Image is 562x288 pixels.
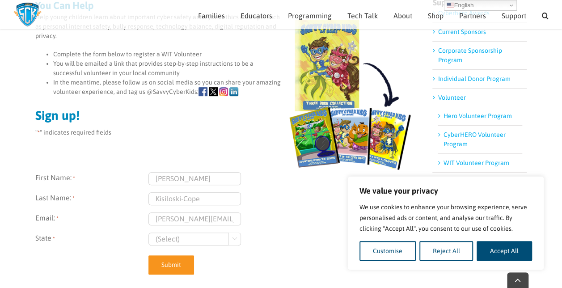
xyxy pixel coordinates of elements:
span: Partners [459,12,486,19]
h2: Sign up! [35,109,413,122]
a: CyberHERO Volunteer Program [443,131,505,148]
span: Families [198,12,225,19]
a: WIT Volunteer Program [443,159,509,166]
span: About [393,12,412,19]
button: Accept All [477,241,532,261]
a: Volunteer [438,94,465,101]
button: Reject All [419,241,473,261]
span: Support [502,12,526,19]
label: First Name: [35,172,148,185]
label: State [35,233,148,246]
label: Email: [35,212,148,225]
input: Submit [148,255,194,275]
img: icons-Instagram.png [219,87,228,96]
p: " " indicates required fields [35,128,413,137]
button: Customise [359,241,416,261]
a: Individual Donor Program [438,75,510,82]
img: icons-X.png [209,87,218,96]
a: Hero Volunteer Program [443,112,511,119]
img: en [447,2,454,9]
span: Educators [241,12,272,19]
label: Last Name: [35,192,148,205]
span: Programming [288,12,332,19]
span: Tech Talk [347,12,378,19]
img: icons-Facebook.png [199,87,207,96]
a: Corporate Sponsorship Program [438,47,502,64]
img: icons-linkedin.png [229,87,238,96]
p: We use cookies to enhance your browsing experience, serve personalised ads or content, and analys... [359,202,532,234]
li: In the meantime, please follow us on social media so you can share your amazing volunteer experie... [53,78,413,97]
a: Current Sponsors [438,28,486,35]
span: Shop [428,12,444,19]
li: Complete the form below to register a WIT Volunteer [53,50,413,59]
p: We value your privacy [359,186,532,196]
li: You will be emailed a link that provides step-by-step instructions to be a successful volunteer i... [53,59,413,78]
img: Savvy Cyber Kids Logo [13,2,42,27]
